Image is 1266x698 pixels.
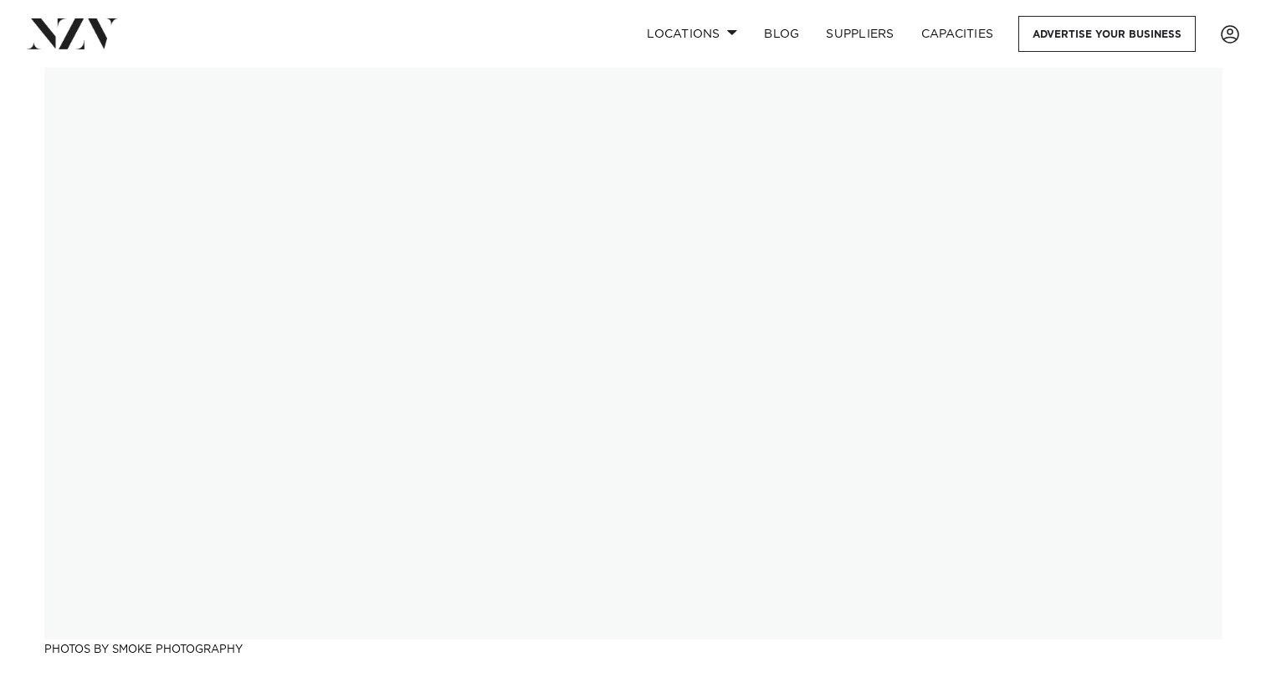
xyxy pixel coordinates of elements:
[812,16,907,52] a: SUPPLIERS
[633,16,751,52] a: Locations
[27,18,118,49] img: nzv-logo.png
[1018,16,1196,52] a: Advertise your business
[751,16,812,52] a: BLOG
[44,644,243,655] a: Photos by Smoke Photography
[908,16,1007,52] a: Capacities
